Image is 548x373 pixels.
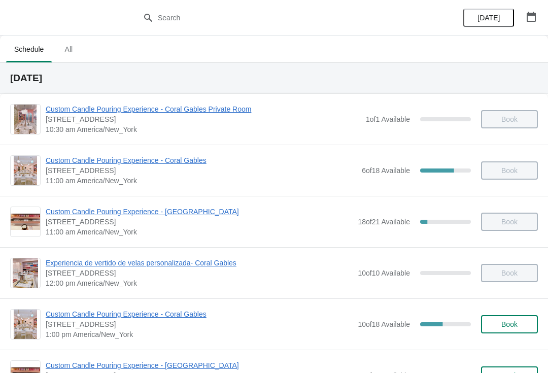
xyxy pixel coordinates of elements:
span: Experiencia de vertido de velas personalizada- Coral Gables [46,258,353,268]
span: 10:30 am America/New_York [46,124,361,134]
img: Custom Candle Pouring Experience - Coral Gables Private Room | 154 Giralda Avenue, Coral Gables, ... [14,105,37,134]
span: 10 of 18 Available [358,320,410,328]
span: 1 of 1 Available [366,115,410,123]
span: Book [501,320,518,328]
img: Custom Candle Pouring Experience - Fort Lauderdale | 914 East Las Olas Boulevard, Fort Lauderdale... [11,214,40,230]
span: 12:00 pm America/New_York [46,278,353,288]
span: 1:00 pm America/New_York [46,329,353,340]
img: Custom Candle Pouring Experience - Coral Gables | 154 Giralda Avenue, Coral Gables, FL, USA | 1:0... [14,310,38,339]
span: All [56,40,81,58]
button: Book [481,315,538,333]
span: [STREET_ADDRESS] [46,217,353,227]
input: Search [157,9,411,27]
span: [STREET_ADDRESS] [46,268,353,278]
span: [STREET_ADDRESS] [46,319,353,329]
span: Custom Candle Pouring Experience - Coral Gables [46,155,357,165]
span: [STREET_ADDRESS] [46,165,357,176]
span: 11:00 am America/New_York [46,176,357,186]
span: Custom Candle Pouring Experience - [GEOGRAPHIC_DATA] [46,360,353,370]
span: Custom Candle Pouring Experience - Coral Gables [46,309,353,319]
span: [DATE] [477,14,500,22]
span: 6 of 18 Available [362,166,410,175]
img: Custom Candle Pouring Experience - Coral Gables | 154 Giralda Avenue, Coral Gables, FL, USA | 11:... [14,156,38,185]
img: Experiencia de vertido de velas personalizada- Coral Gables | 154 Giralda Avenue, Coral Gables, F... [13,258,38,288]
span: Schedule [6,40,52,58]
span: Custom Candle Pouring Experience - Coral Gables Private Room [46,104,361,114]
span: Custom Candle Pouring Experience - [GEOGRAPHIC_DATA] [46,207,353,217]
span: [STREET_ADDRESS] [46,114,361,124]
h2: [DATE] [10,73,538,83]
button: [DATE] [463,9,514,27]
span: 11:00 am America/New_York [46,227,353,237]
span: 18 of 21 Available [358,218,410,226]
span: 10 of 10 Available [358,269,410,277]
